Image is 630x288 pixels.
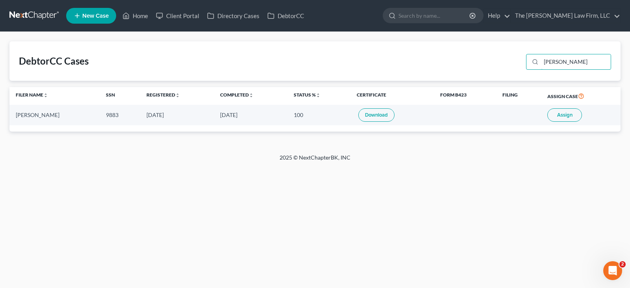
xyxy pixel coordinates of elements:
[140,105,214,125] td: [DATE]
[557,112,573,118] span: Assign
[19,55,89,67] div: DebtorCC Cases
[350,87,434,105] th: Certificate
[175,93,180,98] i: unfold_more
[434,87,497,105] th: Form B423
[294,92,321,98] a: Status %unfold_more
[43,93,48,98] i: unfold_more
[152,9,203,23] a: Client Portal
[119,9,152,23] a: Home
[146,92,180,98] a: Registeredunfold_more
[287,105,350,125] td: 100
[358,108,395,122] a: Download
[249,93,254,98] i: unfold_more
[619,261,626,268] span: 2
[484,9,510,23] a: Help
[511,9,620,23] a: The [PERSON_NAME] Law Firm, LLC
[214,105,287,125] td: [DATE]
[263,9,308,23] a: DebtorCC
[82,13,109,19] span: New Case
[106,111,134,119] div: 9883
[547,108,582,122] button: Assign
[100,87,140,105] th: SSN
[541,54,611,69] input: Search...
[398,8,471,23] input: Search by name...
[220,92,254,98] a: Completedunfold_more
[603,261,622,280] iframe: Intercom live chat
[541,87,621,105] th: Assign Case
[496,87,541,105] th: Filing
[203,9,263,23] a: Directory Cases
[16,92,48,98] a: Filer Nameunfold_more
[91,154,539,168] div: 2025 © NextChapterBK, INC
[316,93,321,98] i: unfold_more
[16,111,93,119] div: [PERSON_NAME]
